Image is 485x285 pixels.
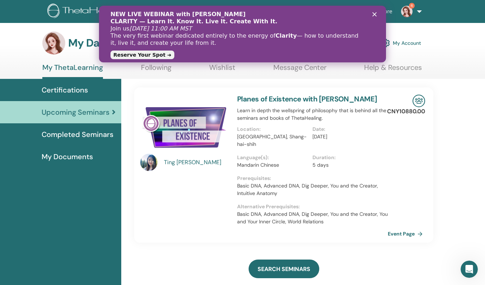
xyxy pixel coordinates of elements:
[140,95,229,156] img: Planes of Existence
[413,95,425,107] img: In-Person Seminar
[141,63,171,77] a: Following
[11,45,75,53] a: Reserve Your Spot ➜
[140,154,157,171] img: default.jpg
[388,228,425,239] a: Event Page
[237,210,388,225] p: Basic DNA, Advanced DNA, Dig Deeper, You and the Creator, You and Your Inner Circle, World Relations
[99,6,386,62] iframe: Intercom live chat 横幅
[237,154,308,161] p: Language(s) :
[237,175,388,182] p: Prerequisites :
[68,37,141,49] h3: My Dashboard
[312,133,383,141] p: [DATE]
[47,4,133,20] img: logo.png
[42,32,65,54] img: default.jpg
[237,94,377,104] a: Planes of Existence with [PERSON_NAME]
[209,63,235,77] a: Wishlist
[381,35,421,51] a: My Account
[42,151,93,162] span: My Documents
[401,6,413,17] img: default.jpg
[258,265,310,273] span: SEARCH SEMINARS
[273,63,326,77] a: Message Center
[237,161,308,169] p: Mandarin Chinese
[237,125,308,133] p: Location :
[164,158,230,167] a: Ting [PERSON_NAME]
[237,133,308,148] p: [GEOGRAPHIC_DATA], Shang-hai-shih
[345,5,376,18] a: Resources
[237,107,388,122] p: Learn in depth the wellspring of philosophy that is behind all the seminars and books of ThetaHea...
[376,5,395,18] a: Store
[312,161,383,169] p: 5 days
[300,5,345,18] a: Success Stories
[312,125,383,133] p: Date :
[461,261,478,278] iframe: Intercom live chat
[263,5,300,18] a: Certification
[42,107,109,118] span: Upcoming Seminars
[387,107,425,116] p: CNY10880.00
[176,27,198,33] b: Clarity
[273,6,281,11] div: 关闭
[42,85,88,95] span: Certifications
[249,260,319,278] a: SEARCH SEMINARS
[42,63,103,79] a: My ThetaLearning
[186,5,207,18] a: About
[207,5,264,18] a: Courses & Seminars
[237,203,388,210] p: Alternative Prerequisites :
[409,3,415,9] span: 6
[237,182,388,197] p: Basic DNA, Advanced DNA, Dig Deeper, You and the Creator, Intuitive Anatomy
[42,129,113,140] span: Completed Seminars
[364,63,422,77] a: Help & Resources
[312,154,383,161] p: Duration :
